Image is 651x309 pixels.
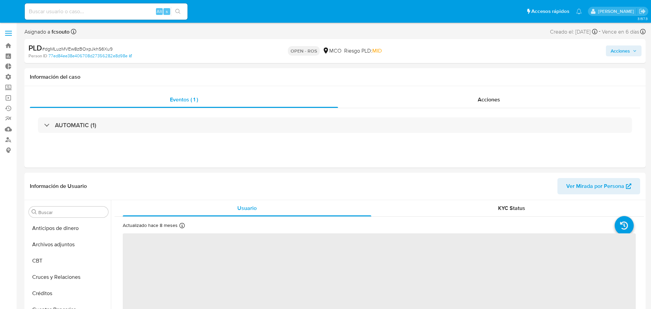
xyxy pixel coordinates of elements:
a: 77ed84ee38e406708d27356282e8d98e [48,53,132,59]
button: Cruces y Relaciones [26,269,111,285]
span: MID [372,47,382,55]
button: Créditos [26,285,111,302]
span: Accesos rápidos [531,8,569,15]
h3: AUTOMATIC (1) [55,121,96,129]
p: deisyesperanza.cardenas@mercadolibre.com.co [598,8,636,15]
button: CBT [26,253,111,269]
input: Buscar [38,209,105,215]
button: Buscar [32,209,37,215]
b: PLD [28,42,42,53]
a: Salir [639,8,646,15]
div: AUTOMATIC (1) [38,117,632,133]
span: Vence en 6 días [602,28,639,36]
span: - [599,27,600,36]
span: Ver Mirada por Persona [566,178,624,194]
span: Alt [157,8,162,15]
button: Anticipos de dinero [26,220,111,236]
b: fcsouto [50,28,70,36]
p: Actualizado hace 8 meses [123,222,178,229]
button: search-icon [171,7,185,16]
span: # dgMLuzMVEw8zBOxpJkhS6Xu9 [42,45,113,52]
div: MCO [322,47,341,55]
p: OPEN - ROS [288,46,320,56]
span: Riesgo PLD: [344,47,382,55]
span: Asignado a [24,28,70,36]
span: KYC Status [498,204,525,212]
button: Ver Mirada por Persona [557,178,640,194]
div: Creado el: [DATE] [550,27,597,36]
span: Acciones [611,45,630,56]
b: Person ID [28,53,47,59]
button: Acciones [606,45,642,56]
input: Buscar usuario o caso... [25,7,188,16]
span: Eventos ( 1 ) [170,96,198,103]
h1: Información de Usuario [30,183,87,190]
span: Usuario [237,204,257,212]
button: Archivos adjuntos [26,236,111,253]
h1: Información del caso [30,74,640,80]
span: Acciones [478,96,500,103]
span: s [166,8,168,15]
a: Notificaciones [576,8,582,14]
